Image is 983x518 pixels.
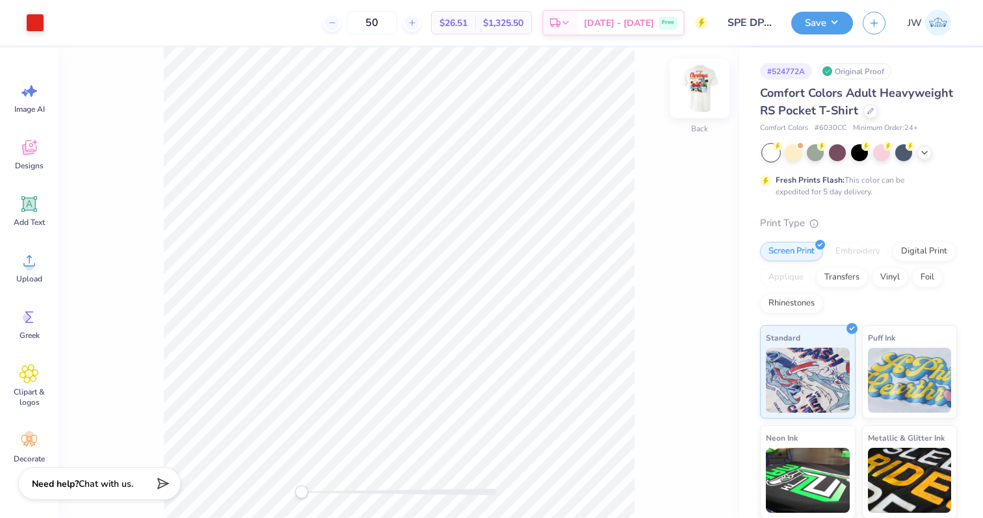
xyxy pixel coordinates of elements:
[766,448,850,513] img: Neon Ink
[760,268,812,287] div: Applique
[868,448,952,513] img: Metallic & Glitter Ink
[662,18,674,27] span: Free
[791,12,853,34] button: Save
[868,331,895,344] span: Puff Ink
[816,268,868,287] div: Transfers
[912,268,943,287] div: Foil
[760,242,823,261] div: Screen Print
[14,217,45,227] span: Add Text
[674,62,726,114] img: Back
[908,16,922,31] span: JW
[32,478,79,490] strong: Need help?
[14,454,45,464] span: Decorate
[760,123,808,134] span: Comfort Colors
[872,268,908,287] div: Vinyl
[20,330,40,341] span: Greek
[893,242,956,261] div: Digital Print
[815,123,846,134] span: # 6030CC
[776,175,845,185] strong: Fresh Prints Flash:
[79,478,133,490] span: Chat with us.
[295,486,308,499] div: Accessibility label
[925,10,951,36] img: Jane White
[827,242,889,261] div: Embroidery
[691,123,708,135] div: Back
[766,431,798,445] span: Neon Ink
[868,348,952,413] img: Puff Ink
[853,123,918,134] span: Minimum Order: 24 +
[766,331,800,344] span: Standard
[347,11,397,34] input: – –
[766,348,850,413] img: Standard
[760,216,957,231] div: Print Type
[868,431,945,445] span: Metallic & Glitter Ink
[439,16,467,30] span: $26.51
[776,174,936,198] div: This color can be expedited for 5 day delivery.
[902,10,957,36] a: JW
[760,294,823,313] div: Rhinestones
[483,16,523,30] span: $1,325.50
[718,10,781,36] input: Untitled Design
[16,274,42,284] span: Upload
[760,63,812,79] div: # 524772A
[14,104,45,114] span: Image AI
[15,161,44,171] span: Designs
[760,85,953,118] span: Comfort Colors Adult Heavyweight RS Pocket T-Shirt
[819,63,891,79] div: Original Proof
[8,387,51,408] span: Clipart & logos
[584,16,654,30] span: [DATE] - [DATE]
